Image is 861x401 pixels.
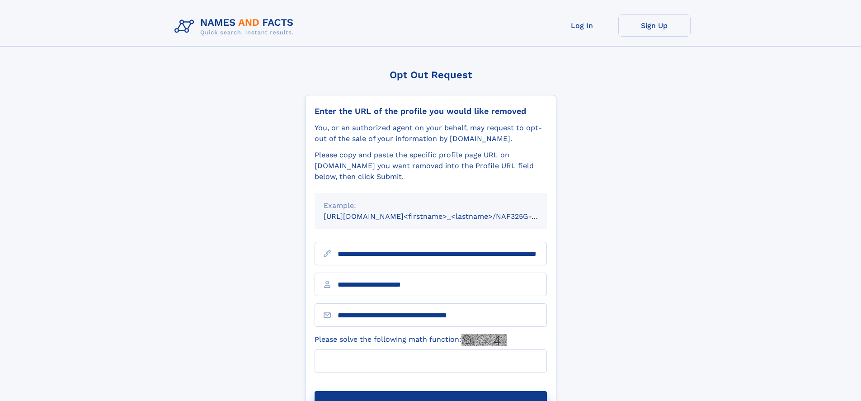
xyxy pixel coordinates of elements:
label: Please solve the following math function: [315,334,507,346]
div: Please copy and paste the specific profile page URL on [DOMAIN_NAME] you want removed into the Pr... [315,150,547,182]
a: Sign Up [618,14,691,37]
div: You, or an authorized agent on your behalf, may request to opt-out of the sale of your informatio... [315,123,547,144]
div: Enter the URL of the profile you would like removed [315,106,547,116]
div: Example: [324,200,538,211]
img: Logo Names and Facts [171,14,301,39]
a: Log In [546,14,618,37]
div: Opt Out Request [305,69,556,80]
small: [URL][DOMAIN_NAME]<firstname>_<lastname>/NAF325G-xxxxxxxx [324,212,564,221]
